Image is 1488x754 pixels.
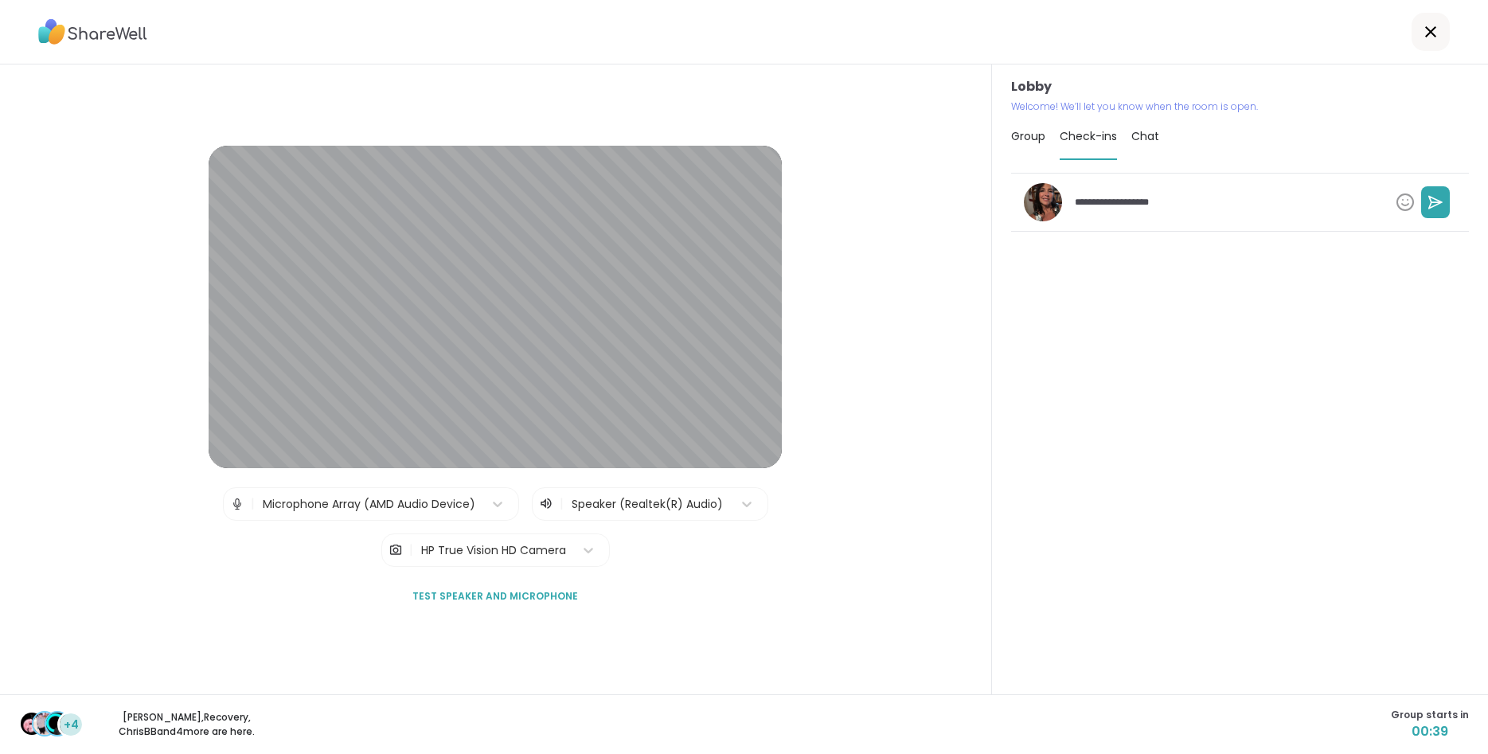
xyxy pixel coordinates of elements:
div: Microphone Array (AMD Audio Device) [263,496,475,513]
img: Camera [389,534,403,566]
img: Microphone [230,488,244,520]
img: Recovery [33,713,56,735]
img: ShareWell Logo [38,14,147,50]
span: Check-ins [1060,128,1117,144]
span: 00:39 [1391,722,1469,741]
img: Emma_y [21,713,43,735]
span: | [251,488,255,520]
p: Welcome! We’ll let you know when the room is open. [1011,100,1469,114]
span: Chat [1131,128,1159,144]
span: +4 [64,717,79,733]
img: ChrisBB [46,713,68,735]
span: | [560,494,564,514]
img: Suze03 [1024,183,1062,221]
span: Test speaker and microphone [412,589,578,604]
p: [PERSON_NAME] , Recovery , ChrisBB and 4 more are here. [97,710,275,739]
div: HP True Vision HD Camera [421,542,566,559]
h3: Lobby [1011,77,1469,96]
span: Group starts in [1391,708,1469,722]
button: Test speaker and microphone [406,580,584,613]
span: Group [1011,128,1045,144]
span: | [409,534,413,566]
